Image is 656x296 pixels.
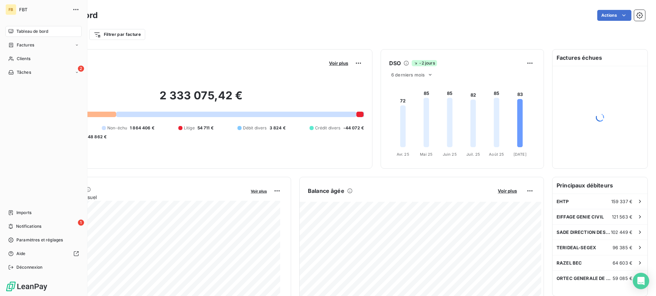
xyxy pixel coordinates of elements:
[611,199,632,204] span: 159 337 €
[489,152,504,157] tspan: Août 25
[633,273,649,289] div: Open Intercom Messenger
[19,7,68,12] span: FBT
[597,10,631,21] button: Actions
[197,125,214,131] span: 54 711 €
[39,89,364,109] h2: 2 333 075,42 €
[391,72,425,77] span: 6 derniers mois
[243,125,267,131] span: Débit divers
[17,42,34,48] span: Factures
[557,229,611,235] span: SADE DIRECTION DES HAUTS DE FRANCE
[557,199,569,204] span: EHTP
[308,187,344,195] h6: Balance âgée
[5,281,48,292] img: Logo LeanPay
[612,214,632,220] span: 121 563 €
[16,237,63,243] span: Paramètres et réglages
[17,69,31,75] span: Tâches
[498,188,517,194] span: Voir plus
[557,276,613,281] span: ORTEC GENERALE DE DEPOLLUTION
[466,152,480,157] tspan: Juil. 25
[5,4,16,15] div: FB
[39,194,246,201] span: Chiffre d'affaires mensuel
[557,214,604,220] span: EIFFAGE GENIE CIVIL
[78,66,84,72] span: 2
[613,260,632,266] span: 64 603 €
[89,29,145,40] button: Filtrer par facture
[78,220,84,226] span: 1
[552,177,647,194] h6: Principaux débiteurs
[16,223,41,229] span: Notifications
[16,251,26,257] span: Aide
[184,125,195,131] span: Litige
[315,125,341,131] span: Crédit divers
[327,60,350,66] button: Voir plus
[16,264,43,270] span: Déconnexion
[249,188,269,194] button: Voir plus
[107,125,127,131] span: Non-échu
[270,125,286,131] span: 3 824 €
[514,152,527,157] tspan: [DATE]
[397,152,409,157] tspan: Avr. 25
[5,248,82,259] a: Aide
[17,56,30,62] span: Clients
[16,28,48,34] span: Tableau de bord
[412,60,437,66] span: -2 jours
[613,245,632,250] span: 96 385 €
[343,125,364,131] span: -44 072 €
[496,188,519,194] button: Voir plus
[557,260,582,266] span: RAZEL BEC
[613,276,632,281] span: 59 085 €
[552,50,647,66] h6: Factures échues
[329,60,348,66] span: Voir plus
[130,125,154,131] span: 1 864 406 €
[86,134,107,140] span: -48 862 €
[557,245,596,250] span: TERIDEAL-SEGEX
[16,210,31,216] span: Imports
[389,59,401,67] h6: DSO
[420,152,433,157] tspan: Mai 25
[251,189,267,194] span: Voir plus
[611,229,632,235] span: 102 449 €
[443,152,457,157] tspan: Juin 25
